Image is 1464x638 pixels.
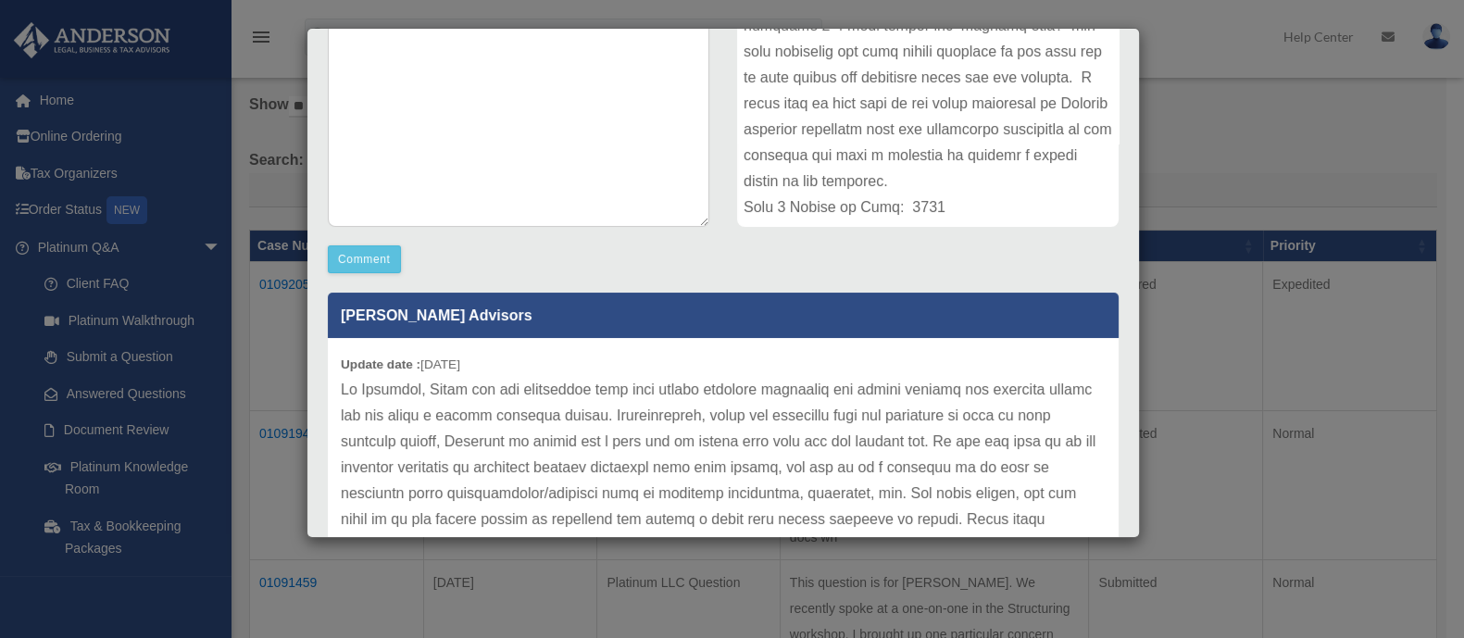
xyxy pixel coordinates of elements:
[341,357,420,371] b: Update date :
[328,245,401,273] button: Comment
[341,357,460,371] small: [DATE]
[328,293,1119,338] p: [PERSON_NAME] Advisors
